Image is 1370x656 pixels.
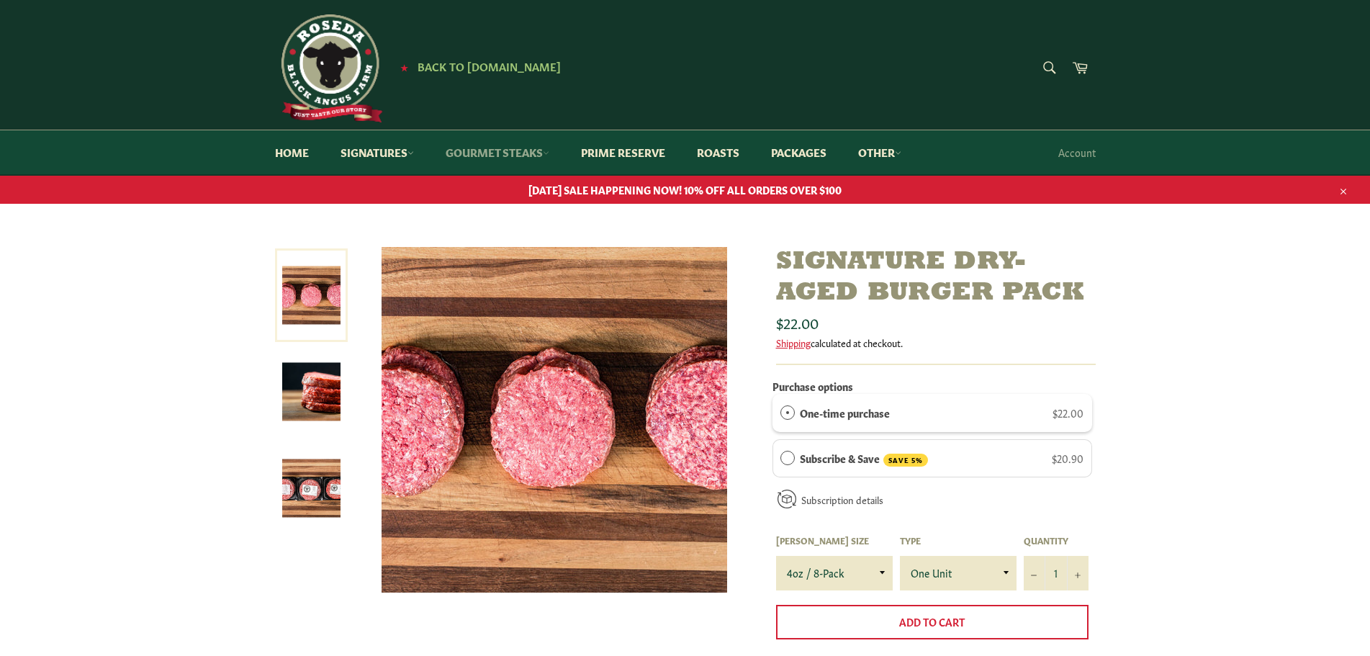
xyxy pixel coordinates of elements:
a: Signatures [326,130,428,174]
label: Purchase options [772,379,853,393]
a: Roasts [682,130,754,174]
a: Shipping [776,336,811,349]
button: Add to Cart [776,605,1089,639]
h1: Signature Dry-Aged Burger Pack [776,247,1096,309]
a: Account [1051,131,1103,174]
span: ★ [400,61,408,73]
img: Signature Dry-Aged Burger Pack [282,459,341,518]
a: Other [844,130,916,174]
a: Prime Reserve [567,130,680,174]
img: Signature Dry-Aged Burger Pack [282,363,341,421]
span: $20.90 [1052,451,1083,465]
span: Back to [DOMAIN_NAME] [418,58,561,73]
a: Gourmet Steaks [431,130,564,174]
a: ★ Back to [DOMAIN_NAME] [393,61,561,73]
label: One-time purchase [800,405,890,421]
label: Subscribe & Save [800,450,928,467]
div: calculated at checkout. [776,336,1096,349]
a: Packages [757,130,841,174]
div: Subscribe & Save [780,450,795,466]
span: Add to Cart [899,614,965,629]
span: $22.00 [776,312,819,332]
img: Signature Dry-Aged Burger Pack [382,247,727,593]
label: Quantity [1024,534,1089,547]
span: $22.00 [1053,405,1083,420]
div: One-time purchase [780,405,795,421]
a: Home [261,130,323,174]
a: Subscription details [801,493,883,506]
label: Type [900,534,1017,547]
span: SAVE 5% [883,454,928,467]
img: Roseda Beef [275,14,383,122]
button: Increase item quantity by one [1067,556,1089,590]
label: [PERSON_NAME] Size [776,534,893,547]
button: Reduce item quantity by one [1024,556,1045,590]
